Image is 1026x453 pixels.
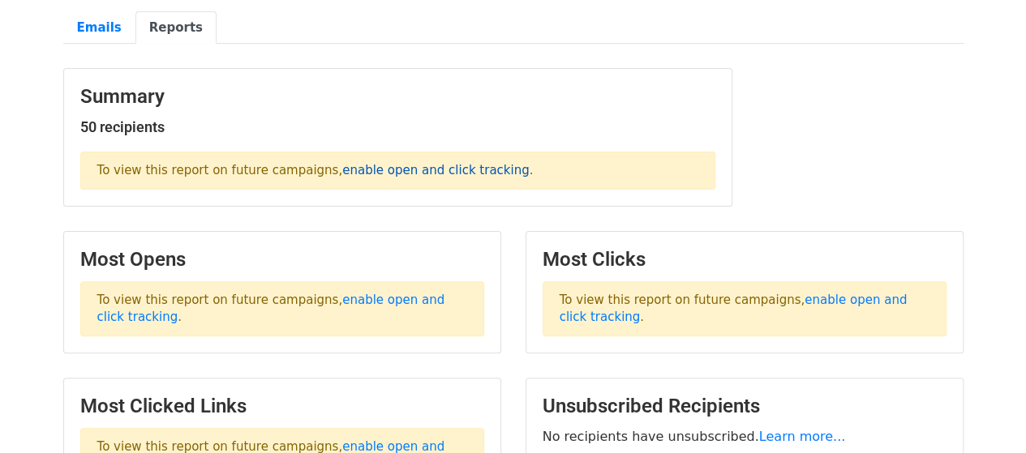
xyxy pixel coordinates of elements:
[135,11,217,45] a: Reports
[543,428,947,445] p: No recipients have unsubscribed.
[945,375,1026,453] iframe: Chat Widget
[80,85,715,109] h3: Summary
[543,248,947,271] h3: Most Clicks
[80,395,484,418] h3: Most Clicked Links
[63,11,135,45] a: Emails
[543,281,947,336] p: To view this report on future campaigns, .
[759,429,846,444] a: Learn more...
[80,152,715,190] p: To view this report on future campaigns, .
[342,163,529,177] a: enable open and click tracking
[80,281,484,336] p: To view this report on future campaigns, .
[543,395,947,418] h3: Unsubscribed Recipients
[80,248,484,271] h3: Most Opens
[80,118,715,136] h5: 50 recipients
